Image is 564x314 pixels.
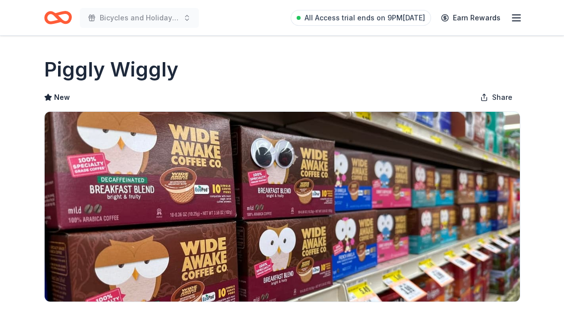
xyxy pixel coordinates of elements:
a: Home [44,6,72,29]
span: Share [492,91,512,103]
a: All Access trial ends on 9PM[DATE] [291,10,431,26]
h1: Piggly Wiggly [44,56,179,83]
span: All Access trial ends on 9PM[DATE] [305,12,425,24]
a: Earn Rewards [435,9,506,27]
button: Bicycles and Holiday Bells [80,8,199,28]
span: New [54,91,70,103]
img: Image for Piggly Wiggly [45,112,520,302]
button: Share [472,87,520,107]
span: Bicycles and Holiday Bells [100,12,179,24]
